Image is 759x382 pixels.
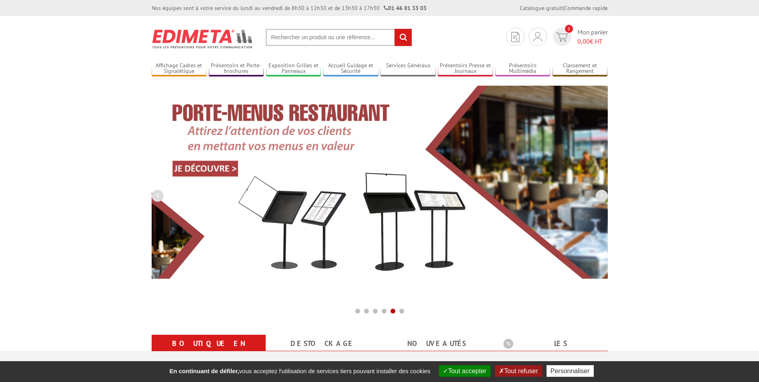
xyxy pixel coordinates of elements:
[381,62,436,75] a: Services Généraux
[503,336,603,352] b: Les promotions
[547,365,594,377] button: Personnaliser (fenêtre modale)
[152,4,427,12] div: Nos équipes sont à votre service du lundi au vendredi de 8h30 à 12h30 et de 13h30 à 17h30
[511,32,519,42] img: devis rapide
[577,37,608,46] span: € HT
[266,62,321,75] a: Exposition Grilles et Panneaux
[165,368,434,374] span: vous acceptez l'utilisation de services tiers pouvant installer des cookies
[495,62,551,75] a: Présentoirs Multimédia
[520,4,563,12] a: Catalogue gratuit
[323,62,378,75] a: Accueil Guidage et Sécurité
[551,28,608,46] a: devis rapide 0 Mon panier 0,00€ HT
[152,62,207,75] a: Affichage Cadres et Signalétique
[395,29,412,46] input: rechercher
[553,62,608,75] a: Classement et Rangement
[520,4,608,12] div: |
[564,4,608,12] a: Commande rapide
[495,365,542,377] button: Tout refuser
[565,25,573,33] span: 0
[556,32,568,42] img: devis rapide
[209,62,264,75] a: Présentoirs et Porte-brochures
[503,336,598,365] a: Les promotions
[266,29,412,46] input: Rechercher un produit ou une référence...
[152,24,254,54] img: Présentoir, panneau, stand - Edimeta - PLV, affichage, mobilier bureau, entreprise
[439,365,491,377] button: Tout accepter
[384,4,427,12] strong: 01 46 81 33 03
[533,32,542,42] img: devis rapide
[275,336,370,351] a: Destockage
[161,336,256,365] a: Boutique en ligne
[577,37,590,45] span: 0,00
[389,336,484,351] a: nouveautés
[577,28,608,46] span: Mon panier
[438,62,493,75] a: Présentoirs Presse et Journaux
[169,368,239,374] strong: En continuant de défiler,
